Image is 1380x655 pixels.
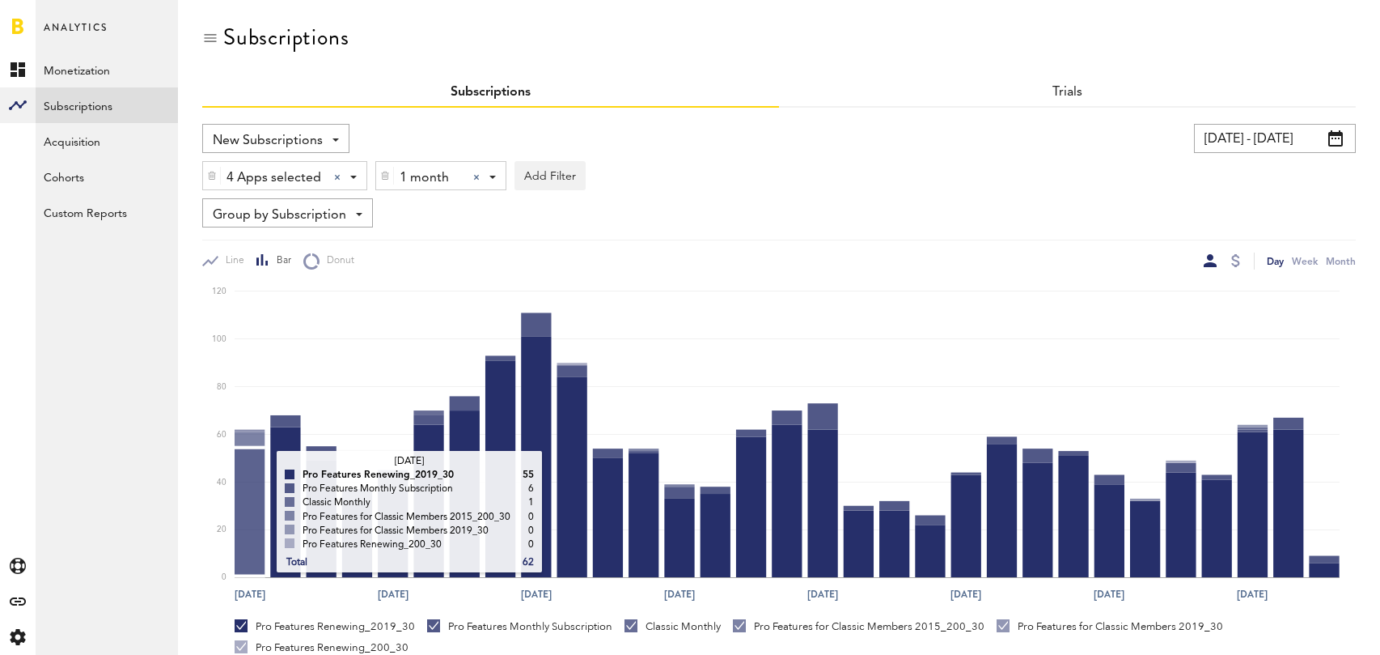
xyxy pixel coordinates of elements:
div: Clear [473,174,480,181]
text: [DATE] [235,587,265,602]
text: 60 [217,431,226,439]
div: Classic Monthly [624,619,721,634]
text: 0 [222,573,226,581]
span: 1 month [400,164,460,192]
span: New Subscriptions [213,127,323,155]
text: 40 [217,478,226,487]
div: Pro Features for Classic Members 2015_200_30 [733,619,984,634]
a: Cohorts [36,159,178,194]
text: 80 [217,383,226,391]
span: Line [218,254,244,268]
span: 4 Apps selected [226,164,321,192]
a: Subscriptions [36,87,178,123]
img: trash_awesome_blue.svg [207,170,217,181]
div: Subscriptions [223,24,349,50]
text: [DATE] [521,587,552,602]
text: [DATE] [378,587,408,602]
text: 120 [212,287,226,296]
div: Pro Features for Classic Members 2019_30 [997,619,1223,634]
text: [DATE] [664,587,695,602]
div: Week [1292,253,1318,270]
div: Day [1267,253,1284,270]
a: Acquisition [36,123,178,159]
a: Subscriptions [451,86,531,99]
text: 20 [217,526,226,534]
div: Pro Features Renewing_200_30 [235,640,408,655]
a: Custom Reports [36,194,178,230]
span: Group by Subscription [213,202,346,229]
a: Trials [1052,86,1082,99]
span: Bar [269,254,291,268]
button: Add Filter [514,161,586,190]
div: Pro Features Renewing_2019_30 [235,619,415,634]
text: [DATE] [950,587,981,602]
text: [DATE] [1094,587,1124,602]
span: Donut [320,254,354,268]
div: Month [1326,253,1356,270]
div: Clear [334,174,341,181]
span: Analytics [44,18,108,52]
div: Pro Features Monthly Subscription [427,619,612,634]
div: Delete [376,162,394,189]
div: Delete [203,162,221,189]
a: Monetization [36,52,178,87]
text: 100 [212,335,226,343]
text: [DATE] [1237,587,1268,602]
img: trash_awesome_blue.svg [380,170,390,181]
text: [DATE] [807,587,838,602]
